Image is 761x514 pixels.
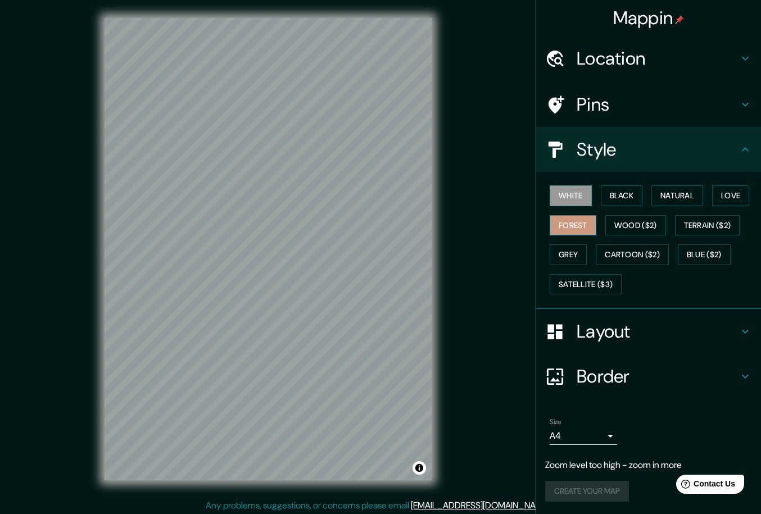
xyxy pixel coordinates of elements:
button: Love [712,185,749,206]
p: Zoom level too high - zoom in more [545,458,752,472]
h4: Layout [577,320,739,343]
button: Wood ($2) [605,215,666,236]
button: Satellite ($3) [550,274,622,295]
button: Black [601,185,643,206]
h4: Border [577,365,739,388]
div: Location [536,36,761,81]
button: Natural [651,185,703,206]
div: Layout [536,309,761,354]
h4: Location [577,47,739,70]
label: Size [550,417,561,427]
button: Toggle attribution [413,461,426,475]
button: White [550,185,592,206]
div: A4 [550,427,617,445]
p: Any problems, suggestions, or concerns please email . [206,499,551,512]
h4: Pins [577,93,739,116]
div: Border [536,354,761,399]
button: Blue ($2) [678,244,731,265]
div: Pins [536,82,761,127]
canvas: Map [105,18,432,480]
button: Forest [550,215,596,236]
img: pin-icon.png [675,15,684,24]
h4: Style [577,138,739,161]
div: Style [536,127,761,172]
button: Terrain ($2) [675,215,740,236]
a: [EMAIL_ADDRESS][DOMAIN_NAME] [411,499,550,511]
button: Grey [550,244,587,265]
h4: Mappin [613,7,685,29]
iframe: Help widget launcher [661,470,749,502]
button: Cartoon ($2) [596,244,669,265]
